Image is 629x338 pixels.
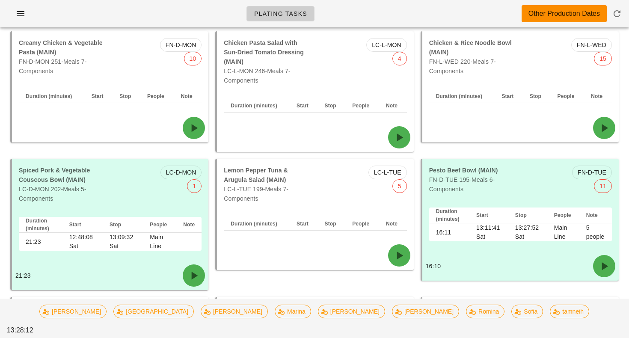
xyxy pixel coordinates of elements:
span: Marina [280,305,306,318]
th: Stop [103,217,143,233]
td: Main Line [143,233,176,251]
span: FN-L-WED [577,39,606,51]
span: [PERSON_NAME] [45,305,101,318]
th: Stop [318,99,346,113]
th: Note [584,89,612,103]
b: Chicken & Rice Noodle Bowl (MAIN) [429,39,512,56]
th: Duration (minutes) [429,208,469,223]
th: Start [495,89,523,103]
th: People [345,217,379,231]
th: Duration (minutes) [224,217,290,231]
div: FN-L-WED 220-Meals 7-Components [424,33,521,81]
span: 1 [193,180,196,193]
a: Plating Tasks [246,6,314,21]
th: People [547,208,579,223]
span: LC-L-MON [372,39,401,51]
th: People [345,99,379,113]
th: Stop [508,208,547,223]
span: 4 [398,52,401,65]
th: Start [62,217,103,233]
th: Duration (minutes) [429,89,495,103]
div: 16:10 [422,252,619,281]
th: Note [174,89,202,103]
th: Start [290,99,318,113]
th: Duration (minutes) [19,217,62,233]
th: Stop [113,89,140,103]
span: FN-D-MON [166,39,196,51]
div: 21:23 [12,261,208,290]
span: tamneih [556,305,584,318]
div: FN-D-TUE 195-Meals 6-Components [424,160,521,199]
b: Creamy Chicken & Vegetable Pasta (MAIN) [19,39,103,56]
span: Plating Tasks [254,10,307,17]
b: Spiced Pork & Vegetable Couscous Bowl (MAIN) [19,167,90,183]
span: [PERSON_NAME] [323,305,380,318]
td: 12:48:08 Sat [62,233,103,251]
td: Main Line [547,223,579,241]
th: Duration (minutes) [19,89,85,103]
span: 11 [599,180,606,193]
span: 15 [599,52,606,65]
b: Pesto Beef Bowl (MAIN) [429,167,498,174]
td: 13:27:52 Sat [508,223,547,241]
span: [PERSON_NAME] [398,305,454,318]
th: People [551,89,584,103]
td: 16:11 [429,223,469,241]
span: Sofia [517,305,538,318]
th: Duration (minutes) [224,99,290,113]
th: Note [176,217,202,233]
span: [GEOGRAPHIC_DATA] [119,305,189,318]
th: People [140,89,174,103]
th: Stop [523,89,551,103]
span: LC-D-MON [166,166,196,179]
b: Lemon Pepper Tuna & Arugula Salad (MAIN) [224,167,288,183]
th: Start [469,208,508,223]
td: 5 people [579,223,612,241]
td: 13:09:32 Sat [103,233,143,251]
div: LC-D-MON 202-Meals 5-Components [14,160,110,208]
div: FN-D-MON 251-Meals 7-Components [14,33,110,81]
div: LC-L-MON 246-Meals 7-Components [219,33,315,90]
th: Stop [318,217,346,231]
span: LC-L-TUE [374,166,401,179]
th: Start [85,89,113,103]
span: FN-D-TUE [578,166,606,179]
span: [PERSON_NAME] [206,305,262,318]
th: People [143,217,176,233]
td: 21:23 [19,233,62,251]
th: Note [379,99,407,113]
span: 5 [398,180,401,193]
td: 13:11:41 Sat [469,223,508,241]
div: Other Production Dates [528,9,600,19]
span: Romina [472,305,499,318]
div: LC-L-TUE 199-Meals 7-Components [219,160,315,208]
th: Note [579,208,612,223]
th: Note [379,217,407,231]
b: Chicken Pasta Salad with Sun-Dried Tomato Dressing (MAIN) [224,39,304,65]
th: Start [290,217,318,231]
div: 13:28:12 [5,323,57,337]
span: 10 [190,52,196,65]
